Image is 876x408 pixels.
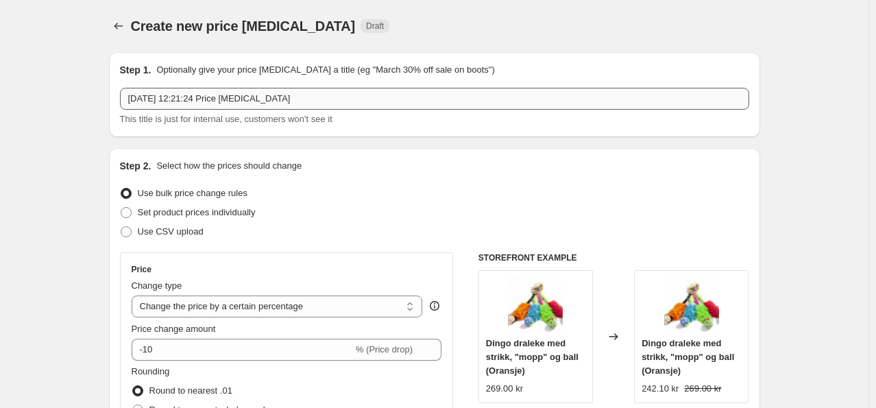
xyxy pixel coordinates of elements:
[486,382,523,396] div: 269.00 kr
[428,299,441,313] div: help
[132,280,182,291] span: Change type
[684,382,721,396] strike: 269.00 kr
[132,339,353,361] input: -15
[508,278,563,333] img: Dingodralekemedstrikk_moppogball_80x.png
[156,159,302,173] p: Select how the prices should change
[109,16,128,36] button: Price change jobs
[356,344,413,355] span: % (Price drop)
[642,382,679,396] div: 242.10 kr
[120,63,151,77] h2: Step 1.
[366,21,384,32] span: Draft
[120,159,151,173] h2: Step 2.
[138,188,247,198] span: Use bulk price change rules
[478,252,749,263] h6: STOREFRONT EXAMPLE
[131,19,356,34] span: Create new price [MEDICAL_DATA]
[486,338,579,376] span: Dingo draleke med strikk, "mopp" og ball (Oransje)
[132,324,216,334] span: Price change amount
[120,114,332,124] span: This title is just for internal use, customers won't see it
[120,88,749,110] input: 30% off holiday sale
[642,338,734,376] span: Dingo draleke med strikk, "mopp" og ball (Oransje)
[138,226,204,237] span: Use CSV upload
[138,207,256,217] span: Set product prices individually
[132,366,170,376] span: Rounding
[156,63,494,77] p: Optionally give your price [MEDICAL_DATA] a title (eg "March 30% off sale on boots")
[149,385,232,396] span: Round to nearest .01
[664,278,719,333] img: Dingodralekemedstrikk_moppogball_80x.png
[132,264,151,275] h3: Price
